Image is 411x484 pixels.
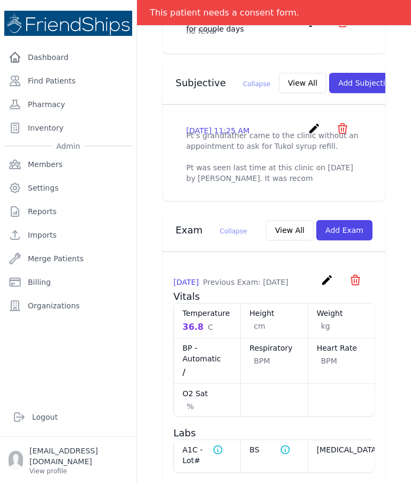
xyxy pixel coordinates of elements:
[4,224,132,246] a: Imports
[308,127,323,137] a: create
[182,388,232,399] dt: O2 Sat
[4,295,132,316] a: Organizations
[249,444,299,455] dt: BS
[243,80,270,88] span: Collapse
[182,321,232,334] div: 36.8
[9,406,128,428] a: Logout
[266,220,314,240] button: View All
[4,201,132,222] a: Reports
[4,177,132,199] a: Settings
[317,444,366,455] dt: [MEDICAL_DATA]
[4,94,132,115] a: Pharmacy
[4,11,132,36] img: Medical Missions EMR
[29,467,128,475] p: View profile
[321,356,337,366] span: BPM
[317,308,366,319] dt: Weight
[316,220,372,240] button: Add Exam
[254,356,270,366] span: BPM
[203,278,288,286] span: Previous Exam: [DATE]
[321,274,333,286] i: create
[321,321,330,331] span: kg
[186,26,362,36] p: no fever
[4,117,132,139] a: Inventory
[186,125,249,136] p: [DATE] 11:25 AM
[279,73,326,93] button: View All
[308,20,323,31] a: create
[220,228,247,235] span: Collapse
[52,141,85,152] span: Admin
[249,308,299,319] dt: Height
[4,47,132,68] a: Dashboard
[176,77,270,89] h3: Subjective
[254,321,265,331] span: cm
[9,445,128,475] a: [EMAIL_ADDRESS][DOMAIN_NAME] View profile
[186,130,362,184] p: Pt’s grandfather came to the clinic without an appointment to ask for Tukol syrup refill. Pt was ...
[208,322,213,332] span: C
[182,366,232,379] div: /
[317,343,366,353] dt: Heart Rate
[249,343,299,353] dt: Respiratory
[308,122,321,135] i: create
[182,308,232,319] dt: Temperature
[29,445,128,467] p: [EMAIL_ADDRESS][DOMAIN_NAME]
[4,271,132,293] a: Billing
[4,70,132,92] a: Find Patients
[173,291,200,302] span: Vitals
[173,277,288,288] p: [DATE]
[182,343,232,364] dt: BP - Automatic
[182,444,232,466] dt: A1C - Lot#
[4,248,132,269] a: Merge Patients
[4,154,132,175] a: Members
[321,278,336,289] a: create
[329,73,404,93] button: Add Subjective
[187,401,194,412] span: %
[173,427,196,438] span: Labs
[176,224,247,237] h3: Exam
